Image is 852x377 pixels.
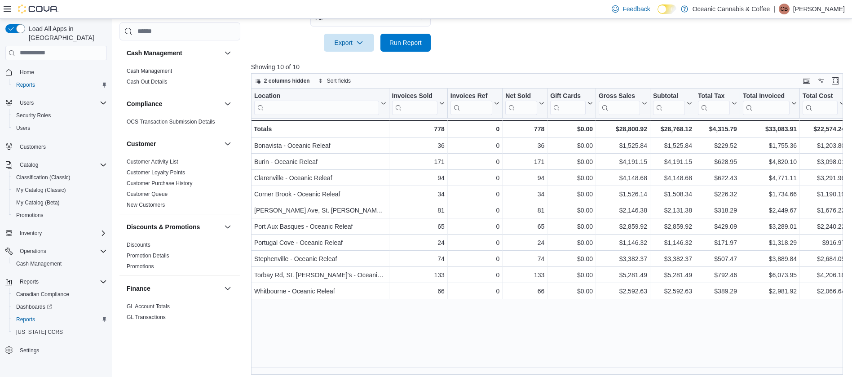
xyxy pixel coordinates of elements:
div: $792.46 [698,270,737,280]
span: Cash Out Details [127,78,168,85]
a: [US_STATE] CCRS [13,327,66,337]
a: Customer Purchase History [127,180,193,186]
p: Oceanic Cannabis & Coffee [693,4,770,14]
div: $622.43 [698,173,737,183]
div: $3,889.84 [743,253,797,264]
div: Totals [254,124,386,134]
div: $1,146.32 [653,237,692,248]
span: Inventory [16,228,107,239]
div: $2,240.22 [803,221,845,232]
div: Discounts & Promotions [119,240,240,275]
div: [PERSON_NAME] Ave, St. [PERSON_NAME]’s - Oceanic Releaf [254,205,386,216]
button: Subtotal [653,92,692,115]
div: 94 [505,173,544,183]
span: Reports [16,276,107,287]
div: 0 [450,237,499,248]
div: $916.97 [803,237,845,248]
span: Promotions [13,210,107,221]
button: Promotions [9,209,110,222]
button: Users [9,122,110,134]
button: Location [254,92,386,115]
div: 74 [392,253,444,264]
div: $4,771.11 [743,173,797,183]
div: $1,525.84 [599,140,647,151]
button: Catalog [2,159,110,171]
div: Location [254,92,379,115]
div: $2,981.92 [743,286,797,297]
div: $4,191.15 [599,156,647,167]
p: Showing 10 of 10 [251,62,849,71]
button: Enter fullscreen [830,75,841,86]
button: Net Sold [505,92,544,115]
div: $318.29 [698,205,737,216]
button: Customer [222,138,233,149]
div: $507.47 [698,253,737,264]
span: Classification (Classic) [16,174,71,181]
span: Run Report [389,38,422,47]
button: Canadian Compliance [9,288,110,301]
button: Gross Sales [599,92,647,115]
div: $2,131.38 [653,205,692,216]
div: 0 [450,205,499,216]
button: Inventory [16,228,45,239]
div: $171.97 [698,237,737,248]
div: Compliance [119,116,240,131]
button: Inventory [2,227,110,240]
button: Customer [127,139,221,148]
h3: Customer [127,139,156,148]
span: Users [16,98,107,108]
div: $2,592.63 [653,286,692,297]
div: Subtotal [653,92,685,115]
button: Compliance [127,99,221,108]
div: 74 [505,253,544,264]
div: $0.00 [550,221,593,232]
div: Stephenville - Oceanic Releaf [254,253,386,264]
div: $33,083.91 [743,124,797,134]
span: Canadian Compliance [16,291,69,298]
span: Classification (Classic) [13,172,107,183]
button: Compliance [222,98,233,109]
div: $4,820.10 [743,156,797,167]
div: $0.00 [550,124,593,134]
div: 24 [505,237,544,248]
button: Export [324,34,374,52]
h3: Cash Management [127,49,182,58]
div: $1,203.80 [803,140,845,151]
div: Portugal Cove - Oceanic Releaf [254,237,386,248]
span: Catalog [16,160,107,170]
div: $1,318.29 [743,237,797,248]
button: Home [2,66,110,79]
div: Burin - Oceanic Releaf [254,156,386,167]
div: $0.00 [550,237,593,248]
button: Keyboard shortcuts [801,75,812,86]
div: 81 [505,205,544,216]
button: Cash Management [127,49,221,58]
div: 0 [450,286,499,297]
div: 778 [392,124,444,134]
a: Canadian Compliance [13,289,73,300]
span: Cash Management [16,260,62,267]
div: $1,525.84 [653,140,692,151]
div: 171 [505,156,544,167]
h3: Discounts & Promotions [127,222,200,231]
a: OCS Transaction Submission Details [127,119,215,125]
span: Inventory [20,230,42,237]
div: 36 [505,140,544,151]
div: 133 [505,270,544,280]
span: CB [781,4,788,14]
button: Reports [2,275,110,288]
a: Customers [16,142,49,152]
div: Invoices Ref [450,92,492,101]
div: Total Invoiced [743,92,790,115]
span: Customer Loyalty Points [127,169,185,176]
span: Dashboards [16,303,52,310]
button: Finance [127,284,221,293]
span: My Catalog (Beta) [13,197,107,208]
span: Washington CCRS [13,327,107,337]
span: My Catalog (Classic) [16,186,66,194]
div: $226.32 [698,189,737,200]
img: Cova [18,4,58,13]
span: Catalog [20,161,38,169]
a: Users [13,123,34,133]
div: $628.95 [698,156,737,167]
